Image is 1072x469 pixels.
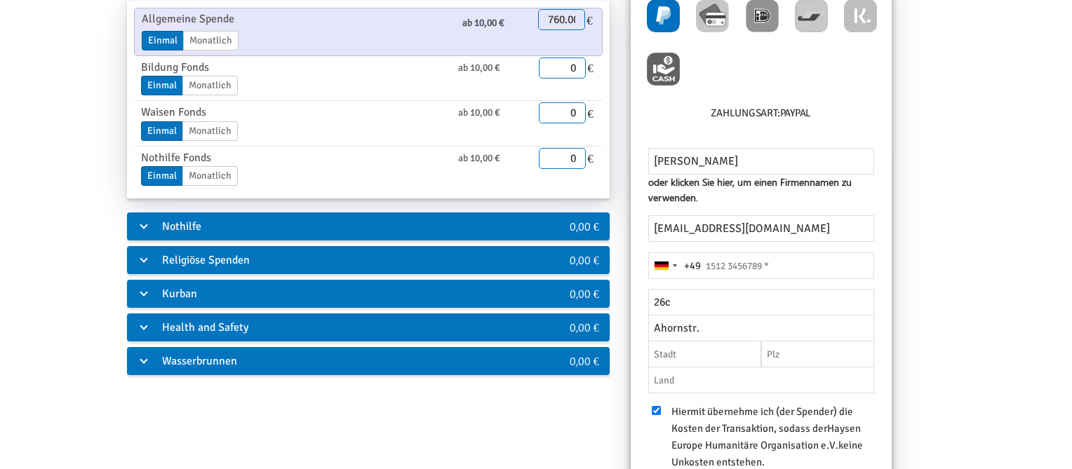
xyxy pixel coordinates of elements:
span: 0,00 € [570,286,599,301]
input: Stadt [648,341,761,367]
span: € [585,9,594,30]
div: Nothilfe [127,212,520,240]
input: Land [648,367,874,393]
span: € [586,102,595,123]
label: Einmal [141,166,183,186]
div: Bildung Fonds [130,59,387,76]
div: Nothilfe Fonds [130,149,387,167]
input: 1512 3456789 * [648,252,874,279]
div: Allgemeine Spende [131,11,387,28]
span: € [586,148,595,169]
button: Selected country [649,253,701,278]
div: +49 [684,258,701,274]
input: Name * [648,148,874,175]
div: Health and Safety [127,313,520,341]
div: Kurban [127,280,520,308]
label: Monatlich [182,121,238,141]
label: Einmal [141,121,183,141]
input: E-Mail * [648,215,874,242]
span: ab 10,00 € [458,105,500,121]
span: ab 10,00 € [458,60,500,76]
label: Monatlich [182,166,238,186]
label: Monatlich [182,76,238,95]
span: 0,00 € [570,252,599,267]
span: Hiermit übernehme ich (der Spender) die Kosten der Transaktion, sodass der keine Unkosten entstehen. [671,405,863,468]
span: € [586,57,595,79]
label: Einmal [141,76,183,95]
span: oder klicken Sie hier, um einen Firmennamen zu verwenden. [648,175,874,205]
div: Wasserbrunnen [127,347,520,375]
span: 0,00 € [570,353,599,368]
span: ab 10,00 € [462,15,504,31]
span: 0,00 € [570,320,599,334]
img: Cash [647,53,680,86]
div: Waisen Fonds [130,104,387,121]
input: Plz [761,341,874,367]
label: Einmal [142,31,184,50]
input: Straße und Hausnummer [648,289,874,315]
div: Religiöse Spenden [127,246,520,274]
input: Adresse 2 [648,315,874,341]
h6: Zahlungsart: [645,105,878,127]
span: ab 10,00 € [458,151,500,166]
label: Monatlich [183,31,239,50]
label: PayPal [780,105,812,121]
span: 0,00 € [570,219,599,233]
